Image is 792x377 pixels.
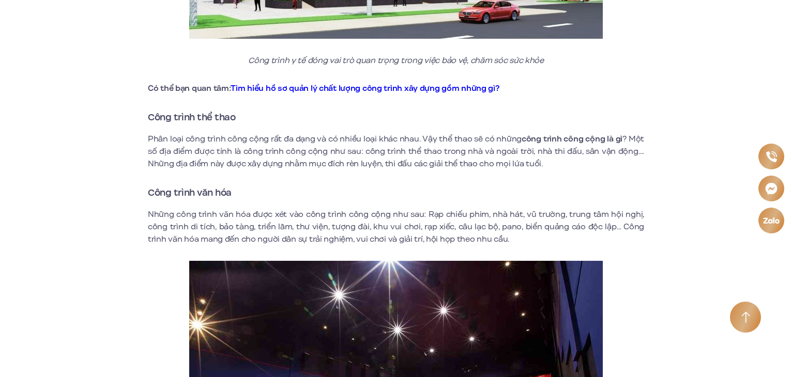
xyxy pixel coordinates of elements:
strong: Công trình thể thao [148,111,236,124]
img: Messenger icon [765,182,778,195]
img: Arrow icon [741,311,750,323]
strong: Có thể bạn quan tâm: [148,83,500,94]
img: Zalo icon [763,217,780,224]
p: Phân loại công trình công cộng rất đa dạng và có nhiều loại khác nhau. Vậy thể thao sẽ có những ?... [148,133,644,170]
a: Tìm hiểu hồ sơ quản lý chất lượng công trình xây dựng gồm những gì? [231,83,499,94]
strong: công trình công cộng là gì [522,133,622,145]
em: Công trình y tế đóng vai trò quan trọng trong việc bảo vệ, chăm sóc sức khỏe [248,55,544,66]
strong: Công trình văn hóa [148,186,232,199]
p: Những công trình văn hóa được xét vào công trình công cộng như sau: Rạp chiếu phim, nhà hát, vũ t... [148,208,644,245]
img: Phone icon [766,151,776,162]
